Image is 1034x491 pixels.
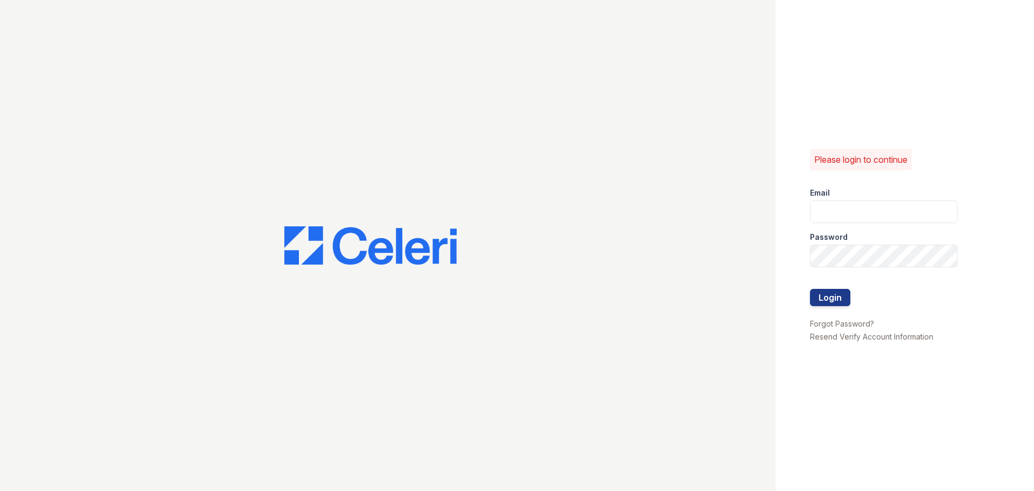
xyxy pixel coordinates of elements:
a: Resend Verify Account Information [810,332,933,341]
img: CE_Logo_Blue-a8612792a0a2168367f1c8372b55b34899dd931a85d93a1a3d3e32e68fde9ad4.png [284,226,457,265]
label: Email [810,188,830,198]
label: Password [810,232,848,243]
p: Please login to continue [814,153,907,166]
a: Forgot Password? [810,319,874,328]
button: Login [810,289,850,306]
